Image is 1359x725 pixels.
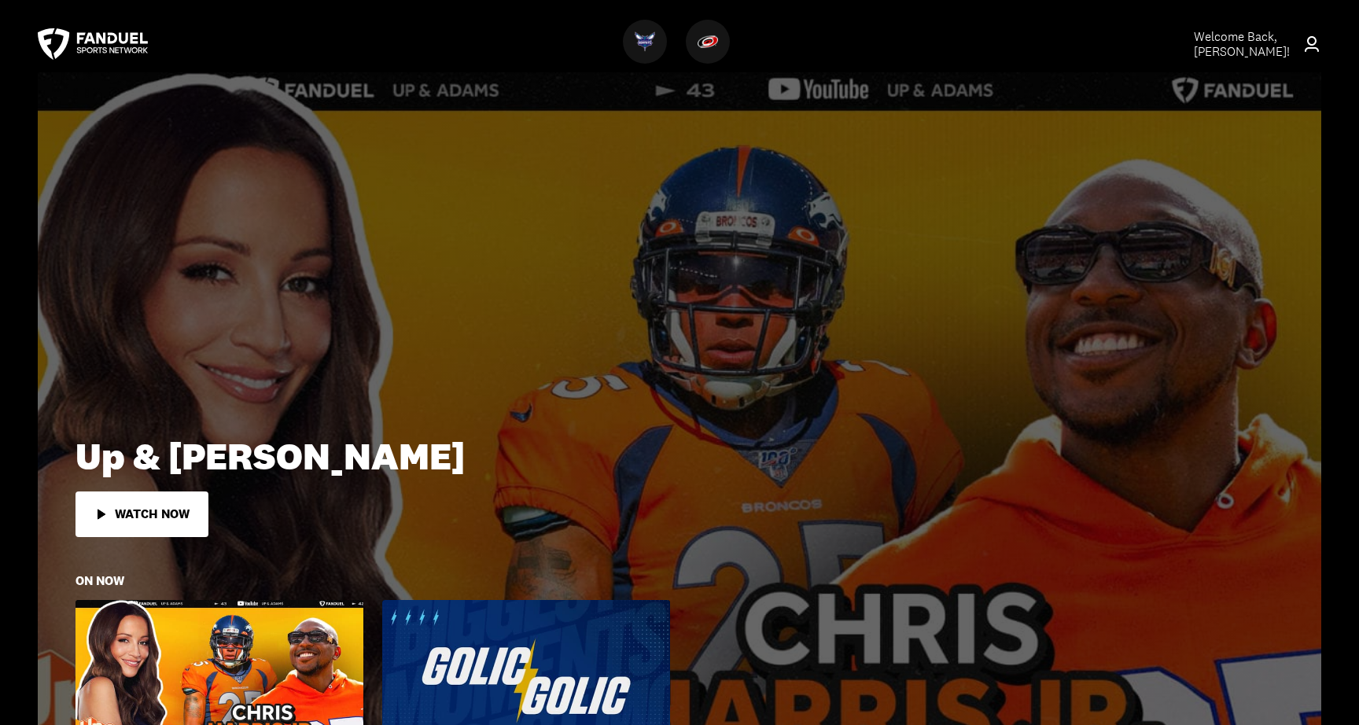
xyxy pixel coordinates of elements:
[1194,28,1290,60] span: Welcome Back, [PERSON_NAME] !
[623,51,673,67] a: HornetsHornets
[698,31,718,52] img: Hurricanes
[635,31,655,52] img: Hornets
[686,51,736,67] a: HurricanesHurricanes
[38,28,148,60] a: FanDuel Sports Network
[75,433,1283,479] div: Up & [PERSON_NAME]
[115,507,190,521] div: Watch Now
[1148,29,1321,59] a: Welcome Back,[PERSON_NAME]!
[75,575,124,587] div: On Now
[75,491,208,537] button: Watch Now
